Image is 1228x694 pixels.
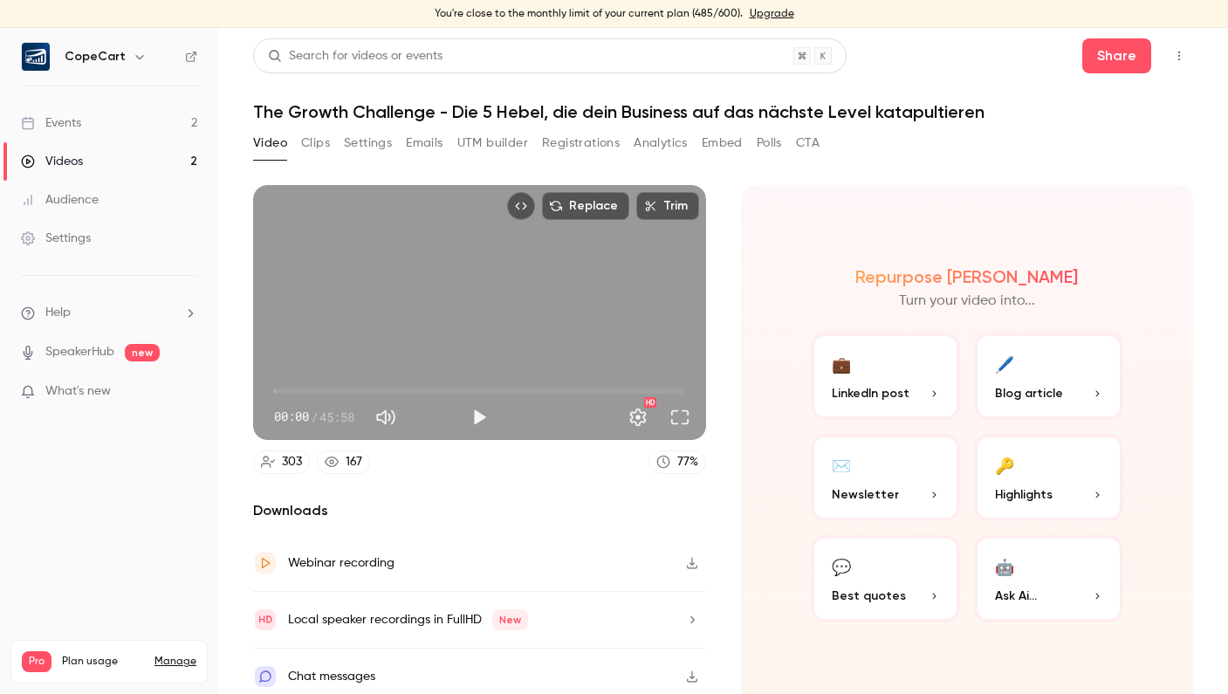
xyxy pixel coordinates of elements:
div: 77 % [677,453,698,471]
a: Manage [154,655,196,669]
div: Local speaker recordings in FullHD [288,609,528,630]
div: 167 [346,453,362,471]
span: Highlights [995,485,1053,504]
button: Emails [406,129,442,157]
span: What's new [45,382,111,401]
span: Blog article [995,384,1063,402]
span: 00:00 [274,408,309,426]
button: Share [1082,38,1151,73]
div: 🖊️ [995,350,1014,377]
button: 💬Best quotes [811,535,960,622]
button: 🖊️Blog article [974,333,1123,420]
button: Settings [621,400,655,435]
h2: Downloads [253,500,706,521]
img: CopeCart [22,43,50,71]
button: ✉️Newsletter [811,434,960,521]
div: Chat messages [288,666,375,687]
button: 💼LinkedIn post [811,333,960,420]
button: Analytics [634,129,688,157]
div: 🤖 [995,553,1014,580]
p: Turn your video into... [899,291,1035,312]
iframe: Noticeable Trigger [176,384,197,400]
button: Top Bar Actions [1165,42,1193,70]
div: 💬 [832,553,851,580]
span: / [311,408,318,426]
div: 🔑 [995,451,1014,478]
span: new [125,344,160,361]
span: New [492,609,528,630]
button: Video [253,129,287,157]
span: 45:58 [319,408,354,426]
button: Replace [542,192,629,220]
a: 167 [317,450,370,474]
h2: Repurpose [PERSON_NAME] [855,266,1078,287]
button: CTA [796,129,820,157]
button: Full screen [662,400,697,435]
div: Settings [21,230,91,247]
button: Play [462,400,497,435]
button: Trim [636,192,699,220]
button: 🤖Ask Ai... [974,535,1123,622]
span: Pro [22,651,51,672]
h6: CopeCart [65,48,126,65]
span: Newsletter [832,485,899,504]
button: UTM builder [457,129,528,157]
button: Polls [757,129,782,157]
div: ✉️ [832,451,851,478]
li: help-dropdown-opener [21,304,197,322]
div: Search for videos or events [268,47,442,65]
div: HD [644,397,656,408]
span: LinkedIn post [832,384,909,402]
button: Clips [301,129,330,157]
span: Plan usage [62,655,144,669]
span: Ask Ai... [995,587,1037,605]
span: Help [45,304,71,322]
div: Webinar recording [288,553,394,574]
div: 303 [282,453,302,471]
div: Events [21,114,81,132]
div: 00:00 [274,408,354,426]
div: Videos [21,153,83,170]
a: 303 [253,450,310,474]
a: Upgrade [750,7,794,21]
h1: The Growth Challenge - Die 5 Hebel, die dein Business auf das nächste Level katapultieren [253,101,1193,122]
div: Audience [21,191,99,209]
button: 🔑Highlights [974,434,1123,521]
button: Embed [702,129,743,157]
span: Best quotes [832,587,906,605]
a: SpeakerHub [45,343,114,361]
button: Settings [344,129,392,157]
a: 77% [648,450,706,474]
button: Mute [368,400,403,435]
div: 💼 [832,350,851,377]
button: Registrations [542,129,620,157]
button: Embed video [507,192,535,220]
